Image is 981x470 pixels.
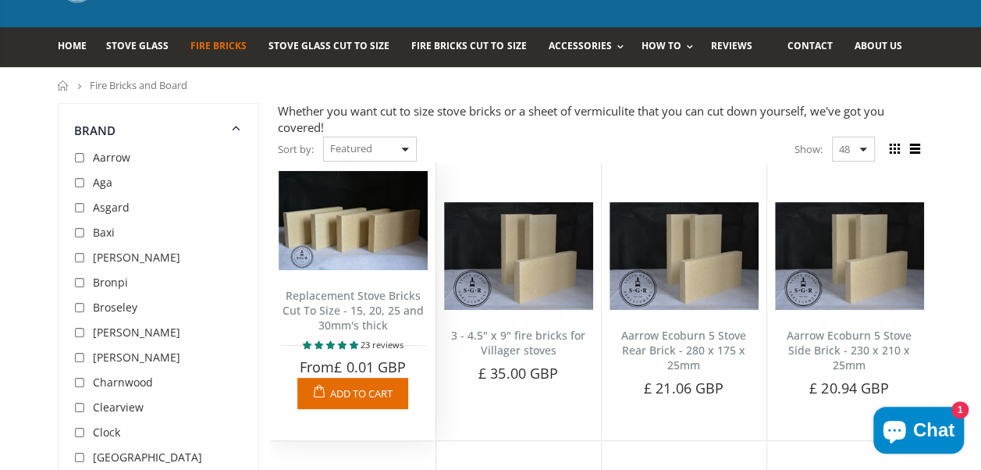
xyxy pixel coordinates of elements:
[93,250,180,265] span: [PERSON_NAME]
[907,141,924,158] span: List view
[548,39,611,52] span: Accessories
[58,80,69,91] a: Home
[93,325,180,340] span: [PERSON_NAME]
[93,300,137,315] span: Broseley
[411,27,538,67] a: Fire Bricks Cut To Size
[642,27,701,67] a: How To
[279,171,428,271] img: Replacement Stove Bricks Cut To Size - 15, 20, 25 and 30mm's thick
[869,407,969,458] inbox-online-store-chat: Shopify online store chat
[411,39,526,52] span: Fire Bricks Cut To Size
[268,27,401,67] a: Stove Glass Cut To Size
[74,123,116,138] span: Brand
[711,27,764,67] a: Reviews
[478,364,558,383] span: £ 35.00 GBP
[303,339,361,351] span: 4.78 stars
[93,275,128,290] span: Bronpi
[93,350,180,365] span: [PERSON_NAME]
[93,225,115,240] span: Baxi
[58,27,98,67] a: Home
[93,375,153,390] span: Charnwood
[93,150,130,165] span: Aarrow
[610,202,759,310] img: Aarrow Ecoburn 5 Stove Rear Brick
[644,379,723,397] span: £ 21.06 GBP
[278,136,314,163] span: Sort by:
[93,425,120,440] span: Clock
[809,379,889,397] span: £ 20.94 GBP
[93,450,202,465] span: [GEOGRAPHIC_DATA]
[58,39,87,52] span: Home
[283,288,424,333] a: Replacement Stove Bricks Cut To Size - 15, 20, 25 and 30mm's thick
[361,339,403,351] span: 23 reviews
[711,39,752,52] span: Reviews
[190,27,258,67] a: Fire Bricks
[451,328,585,358] a: 3 - 4.5" x 9" fire bricks for Villager stoves
[334,358,406,376] span: £ 0.01 GBP
[787,39,832,52] span: Contact
[794,137,823,162] span: Show:
[887,141,904,158] span: Grid view
[444,202,593,310] img: 3 - 4.5" x 9" fire bricks for Villager stoves
[297,378,407,409] a: Add to Cart
[106,27,180,67] a: Stove Glass
[787,27,844,67] a: Contact
[621,328,746,372] a: Aarrow Ecoburn 5 Stove Rear Brick - 280 x 175 x 25mm
[300,358,406,376] span: From
[190,39,247,52] span: Fire Bricks
[90,78,187,92] span: Fire Bricks and Board
[854,27,913,67] a: About us
[548,27,631,67] a: Accessories
[278,103,924,136] div: Whether you want cut to size stove bricks or a sheet of vermiculite that you can cut down yoursel...
[775,202,924,310] img: Aarrow Ecoburn 5 Stove Side Brick
[93,200,130,215] span: Asgard
[787,328,912,372] a: Aarrow Ecoburn 5 Stove Side Brick - 230 x 210 x 25mm
[268,39,389,52] span: Stove Glass Cut To Size
[330,386,393,401] span: Add to Cart
[106,39,169,52] span: Stove Glass
[854,39,901,52] span: About us
[93,175,112,190] span: Aga
[93,400,144,415] span: Clearview
[642,39,681,52] span: How To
